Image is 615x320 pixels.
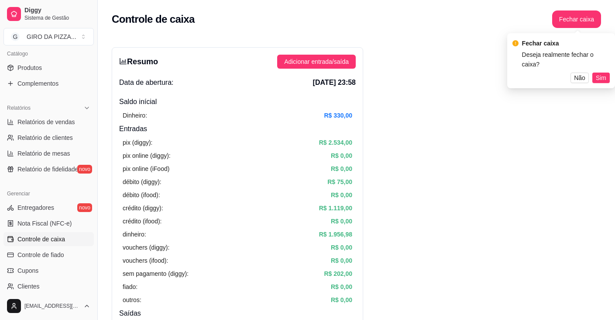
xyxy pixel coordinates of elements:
span: Relatório de clientes [17,133,73,142]
a: Relatórios de vendas [3,115,94,129]
span: Complementos [17,79,58,88]
span: Produtos [17,63,42,72]
a: Produtos [3,61,94,75]
article: R$ 75,00 [327,177,352,187]
article: débito (diggy): [123,177,161,187]
button: Sim [592,73,610,83]
div: Catálogo [3,47,94,61]
article: pix online (iFood) [123,164,169,174]
article: fiado: [123,282,137,292]
a: Nota Fiscal (NFC-e) [3,216,94,230]
article: pix (diggy): [123,138,152,147]
article: dinheiro: [123,230,146,239]
a: Entregadoresnovo [3,201,94,215]
a: Relatório de fidelidadenovo [3,162,94,176]
button: Fechar caixa [552,10,601,28]
span: Relatório de fidelidade [17,165,78,174]
article: R$ 2.534,00 [319,138,352,147]
article: débito (ifood): [123,190,160,200]
a: Controle de caixa [3,232,94,246]
article: pix online (diggy): [123,151,171,160]
span: Nota Fiscal (NFC-e) [17,219,72,228]
article: R$ 1.956,98 [319,230,352,239]
span: Adicionar entrada/saída [284,57,349,66]
span: Clientes [17,282,40,291]
span: Entregadores [17,203,54,212]
span: Diggy [24,7,90,14]
span: Relatório de mesas [17,149,70,158]
article: vouchers (ifood): [123,256,168,265]
article: outros: [123,295,141,305]
a: Clientes [3,279,94,293]
a: Controle de fiado [3,248,94,262]
button: Select a team [3,28,94,45]
button: [EMAIL_ADDRESS][DOMAIN_NAME] [3,296,94,317]
span: Controle de fiado [17,250,64,259]
article: sem pagamento (diggy): [123,269,189,278]
span: Relatórios [7,104,31,111]
span: Controle de caixa [17,235,65,243]
h4: Saldo inícial [119,97,356,107]
span: Cupons [17,266,38,275]
article: R$ 0,00 [331,164,352,174]
article: R$ 0,00 [331,216,352,226]
article: crédito (diggy): [123,203,163,213]
article: R$ 1.119,00 [319,203,352,213]
h4: Entradas [119,124,356,134]
span: Relatórios de vendas [17,118,75,126]
article: R$ 0,00 [331,243,352,252]
button: Não [570,73,589,83]
article: R$ 0,00 [331,282,352,292]
span: bar-chart [119,57,127,65]
a: Relatório de clientes [3,131,94,145]
a: Complementos [3,77,94,90]
div: Fechar caixa [522,38,610,48]
article: vouchers (diggy): [123,243,169,252]
h3: Resumo [119,56,158,68]
article: crédito (ifood): [123,216,161,226]
article: R$ 0,00 [331,190,352,200]
div: Deseja realmente fechar o caixa? [522,50,610,69]
article: R$ 0,00 [331,151,352,160]
span: Data de abertura: [119,77,174,88]
article: R$ 0,00 [331,295,352,305]
a: Cupons [3,264,94,278]
h4: Saídas [119,308,356,319]
span: G [11,32,20,41]
button: Adicionar entrada/saída [277,55,356,69]
span: [EMAIL_ADDRESS][DOMAIN_NAME] [24,303,80,310]
article: R$ 0,00 [331,256,352,265]
h2: Controle de caixa [112,12,195,26]
span: Sistema de Gestão [24,14,90,21]
div: Gerenciar [3,187,94,201]
span: exclamation-circle [512,40,519,46]
article: R$ 330,00 [324,111,352,120]
a: DiggySistema de Gestão [3,3,94,24]
article: Dinheiro: [123,111,147,120]
div: GIRO DA PIZZA ... [27,32,76,41]
span: Não [574,73,585,83]
span: Sim [596,73,606,83]
a: Relatório de mesas [3,146,94,160]
span: [DATE] 23:58 [313,77,356,88]
article: R$ 202,00 [324,269,352,278]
